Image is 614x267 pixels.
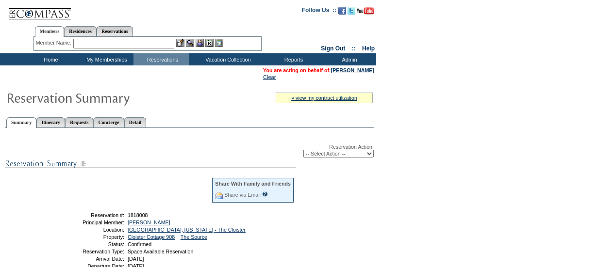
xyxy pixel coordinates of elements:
[55,212,124,218] td: Reservation #:
[55,256,124,262] td: Arrival Date:
[362,45,375,52] a: Help
[55,220,124,225] td: Principal Member:
[5,157,296,170] img: subTtlResSummary.gif
[128,234,175,240] a: Cloister Cottage 908
[263,67,374,73] span: You are acting on behalf of:
[22,53,78,65] td: Home
[265,53,320,65] td: Reports
[291,95,357,101] a: » view my contract utilization
[181,234,207,240] a: The Source
[357,10,374,16] a: Subscribe to our YouTube Channel
[6,88,200,107] img: Reservaton Summary
[133,53,189,65] td: Reservations
[128,227,246,233] a: [GEOGRAPHIC_DATA], [US_STATE] - The Cloister
[36,117,65,127] a: Itinerary
[65,117,93,127] a: Requests
[35,26,65,37] a: Members
[55,249,124,254] td: Reservation Type:
[262,191,268,197] input: What is this?
[97,26,133,36] a: Reservations
[357,7,374,15] img: Subscribe to our YouTube Channel
[189,53,265,65] td: Vacation Collection
[55,227,124,233] td: Location:
[186,39,194,47] img: View
[205,39,214,47] img: Reservations
[320,53,376,65] td: Admin
[338,10,346,16] a: Become our fan on Facebook
[348,10,355,16] a: Follow us on Twitter
[128,241,151,247] span: Confirmed
[215,181,291,187] div: Share With Family and Friends
[6,117,36,128] a: Summary
[331,67,374,73] a: [PERSON_NAME]
[64,26,97,36] a: Residences
[302,6,336,17] td: Follow Us ::
[128,256,144,262] span: [DATE]
[128,249,193,254] span: Space Available Reservation
[55,234,124,240] td: Property:
[93,117,124,127] a: Concierge
[55,241,124,247] td: Status:
[36,39,73,47] div: Member Name:
[224,192,261,198] a: Share via Email
[348,7,355,15] img: Follow us on Twitter
[196,39,204,47] img: Impersonate
[263,74,276,80] a: Clear
[176,39,184,47] img: b_edit.gif
[215,39,223,47] img: b_calculator.gif
[128,212,148,218] span: 1818008
[128,220,170,225] a: [PERSON_NAME]
[352,45,356,52] span: ::
[124,117,147,127] a: Detail
[78,53,133,65] td: My Memberships
[338,7,346,15] img: Become our fan on Facebook
[321,45,345,52] a: Sign Out
[5,144,374,157] div: Reservation Action:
